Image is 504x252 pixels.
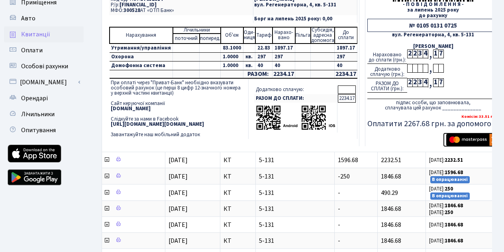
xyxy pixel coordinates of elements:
[273,61,295,70] td: 40
[335,70,357,78] td: 2234.17
[259,157,331,163] span: 5-131
[335,27,357,44] td: До cплати
[124,7,140,14] span: 300528
[21,14,35,23] span: Авто
[367,119,499,129] h5: Оплатити 2267.68 грн. за допомогою:
[110,52,173,61] td: Охорона
[338,172,350,181] span: -250
[4,122,84,138] a: Опитування
[254,94,337,103] td: РАЗОМ ДО СПЛАТИ:
[338,236,340,245] span: -
[221,52,243,61] td: 1.0000
[367,13,499,18] div: до рахунку
[407,78,412,87] div: 2
[367,50,407,64] div: Нараховано до сплати (грн.):
[445,185,453,192] b: 250
[428,78,433,87] div: ,
[169,189,188,197] span: [DATE]
[4,90,84,106] a: Орендарі
[446,134,496,146] img: Masterpass
[4,58,84,74] a: Особові рахунки
[254,85,337,94] td: Додатково сплачую:
[109,79,248,139] td: При оплаті через "Приват-Банк" необхідно вказувати особовий рахунок (це перші 8 цифр 12-значного ...
[338,94,356,103] td: 2234.17
[429,169,463,176] small: [DATE]:
[381,220,401,229] span: 1846.68
[110,27,173,44] td: Нарахування
[273,27,295,44] td: Нарахо- вано
[445,237,463,244] b: 1846.68
[367,99,499,111] div: підпис особи, що заповнювала, сплачувала цей рахунок ______________
[429,209,453,216] small: [DATE]:
[273,70,295,78] td: 2234.17
[111,105,151,112] b: [DOMAIN_NAME]
[255,61,273,70] td: 40
[338,220,340,229] span: -
[418,50,423,58] div: 3
[169,172,188,181] span: [DATE]
[224,173,252,180] span: КТ
[256,105,335,131] img: apps-qrcodes.png
[461,113,499,119] b: Комісія: 33.51 грн.
[295,27,311,44] td: Пільга
[4,106,84,122] a: Лічильники
[173,34,200,44] td: поточний
[418,78,423,87] div: 3
[412,50,418,58] div: 2
[445,169,463,176] b: 1596.68
[445,157,463,164] b: 2232.51
[169,220,188,229] span: [DATE]
[423,50,428,58] div: 4
[367,44,499,49] div: [PERSON_NAME]
[429,221,463,228] small: [DATE]:
[254,2,356,8] p: вул. Регенераторна, 4, кв. 5-131
[381,189,398,197] span: 490.29
[224,206,252,212] span: КТ
[273,52,295,61] td: 297
[259,206,331,212] span: 5-131
[381,156,401,165] span: 2232.51
[4,74,84,90] a: [DOMAIN_NAME]
[381,172,401,181] span: 1846.68
[111,121,204,128] b: [URL][DOMAIN_NAME][DOMAIN_NAME]
[21,46,43,55] span: Оплати
[407,50,412,58] div: 2
[367,2,499,7] div: - П О В І Д О М Л Е Н Н Я -
[338,204,340,213] span: -
[224,222,252,228] span: КТ
[221,61,243,70] td: 1.0000
[4,10,84,26] a: Авто
[111,8,251,13] p: МФО: АТ «ОТП Банк»
[21,30,50,39] span: Квитанції
[243,70,273,78] td: РАЗОМ:
[224,238,252,244] span: КТ
[445,209,453,216] b: 250
[4,26,84,42] a: Квитанції
[428,50,433,59] div: ,
[433,50,438,58] div: 1
[169,204,188,213] span: [DATE]
[335,61,357,70] td: 40
[381,236,401,245] span: 1846.68
[110,61,173,70] td: Домофонна система
[111,2,251,8] p: Р/р:
[259,222,331,228] span: 5-131
[173,27,221,34] td: Лічильники
[367,64,407,78] div: Додатково сплачую (грн.):
[21,62,68,71] span: Особові рахунки
[255,52,273,61] td: 297
[335,44,357,53] td: 1897.17
[259,190,331,196] span: 5-131
[224,190,252,196] span: КТ
[224,157,252,163] span: КТ
[21,126,56,135] span: Опитування
[200,34,221,44] td: поперед.
[429,185,453,192] small: [DATE]:
[367,19,499,32] div: № 0105 0131 0725
[221,44,243,53] td: 83.1000
[259,238,331,244] span: 5-131
[169,236,188,245] span: [DATE]
[429,237,463,244] small: [DATE]:
[243,52,255,61] td: кв.
[423,78,428,87] div: 4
